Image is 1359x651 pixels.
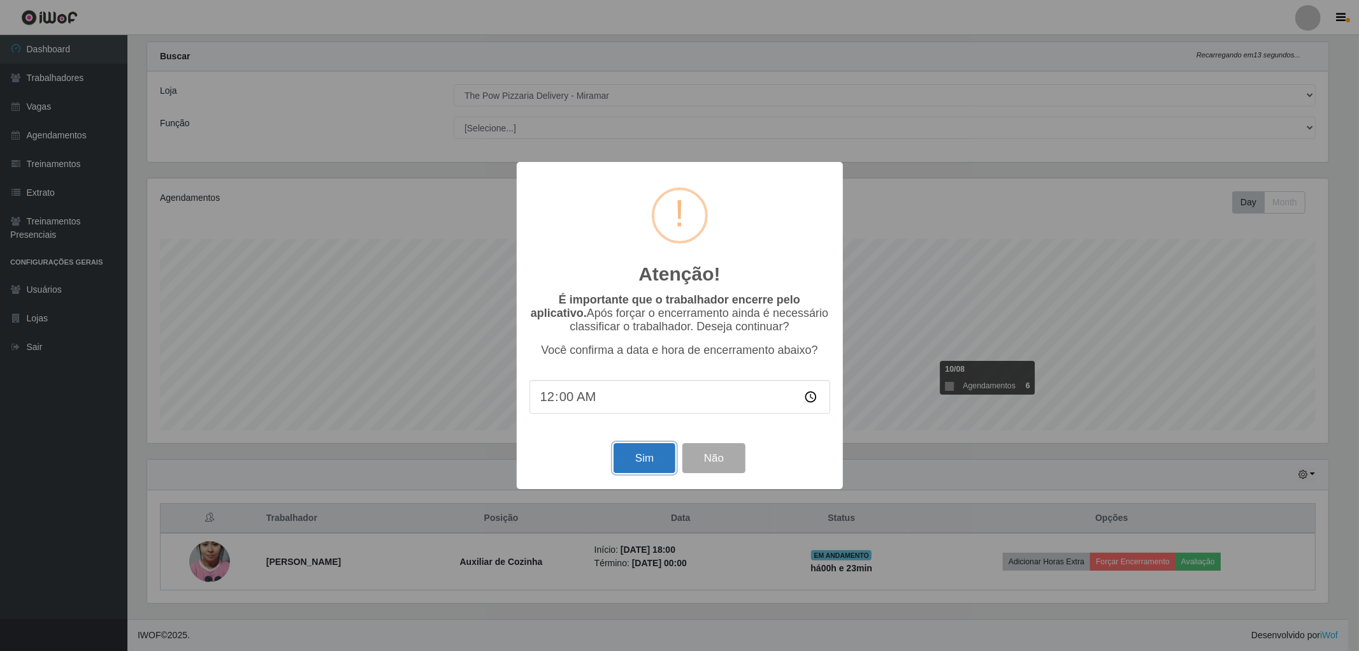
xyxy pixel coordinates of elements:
button: Sim [614,443,675,473]
h2: Atenção! [638,263,720,286]
button: Não [682,443,745,473]
p: Após forçar o encerramento ainda é necessário classificar o trabalhador. Deseja continuar? [529,293,830,333]
p: Você confirma a data e hora de encerramento abaixo? [529,344,830,357]
b: É importante que o trabalhador encerre pelo aplicativo. [531,293,800,319]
